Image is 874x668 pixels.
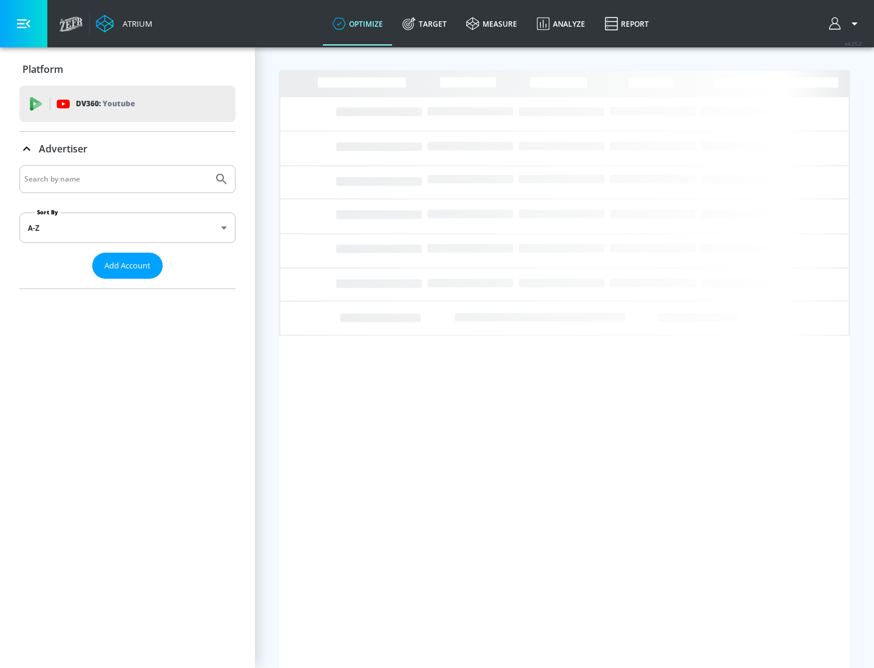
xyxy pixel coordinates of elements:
div: Advertiser [19,132,235,166]
a: Atrium [96,15,152,33]
label: Sort By [35,208,61,216]
a: optimize [323,2,393,46]
a: measure [456,2,527,46]
span: Add Account [104,259,151,273]
p: Platform [22,63,63,76]
input: Search by name [24,171,208,187]
button: Add Account [92,253,163,279]
p: DV360: [76,97,135,111]
div: Platform [19,52,235,86]
div: Advertiser [19,165,235,288]
p: Youtube [103,97,135,110]
div: DV360: Youtube [19,86,235,122]
div: A-Z [19,213,235,243]
a: Report [595,2,659,46]
a: Analyze [527,2,595,46]
div: Atrium [118,18,152,29]
a: Target [393,2,456,46]
p: Advertiser [39,142,87,155]
nav: list of Advertiser [19,279,235,288]
span: v 4.25.2 [845,40,862,47]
